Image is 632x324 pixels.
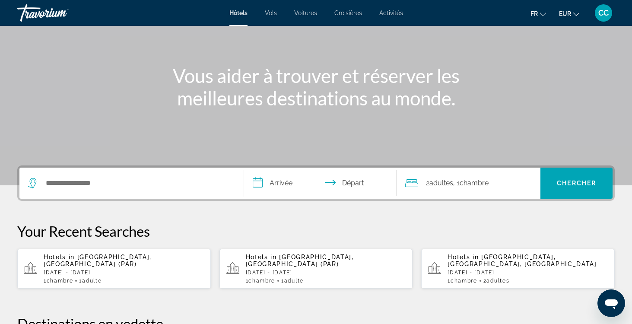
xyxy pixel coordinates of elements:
span: Hotels in [246,254,277,260]
p: [DATE] - [DATE] [448,270,608,276]
span: Chambre [248,278,275,284]
a: Croisières [334,10,362,16]
span: Hotels in [44,254,75,260]
span: 1 [44,278,73,284]
span: Chambre [460,179,489,187]
div: Search widget [19,168,613,199]
span: 2 [483,278,509,284]
p: Your Recent Searches [17,222,615,240]
h1: Vous aider à trouver et réserver les meilleures destinations au monde. [154,64,478,109]
a: Vols [265,10,277,16]
span: Chambre [47,278,73,284]
p: [DATE] - [DATE] [246,270,406,276]
span: 1 [281,278,304,284]
span: , 1 [453,177,489,189]
button: Hotels in [GEOGRAPHIC_DATA], [GEOGRAPHIC_DATA] (PAR)[DATE] - [DATE]1Chambre1Adulte [219,248,413,289]
button: User Menu [592,4,615,22]
a: Activités [379,10,403,16]
button: Search [540,168,613,199]
button: Change language [530,7,546,20]
iframe: Bouton de lancement de la fenêtre de messagerie [597,289,625,317]
span: [GEOGRAPHIC_DATA], [GEOGRAPHIC_DATA] (PAR) [246,254,354,267]
span: fr [530,10,538,17]
a: Hôtels [229,10,248,16]
span: Chercher [557,180,596,187]
span: [GEOGRAPHIC_DATA], [GEOGRAPHIC_DATA], [GEOGRAPHIC_DATA] [448,254,597,267]
button: Travelers: 2 adults, 0 children [397,168,540,199]
span: 1 [246,278,275,284]
span: Adultes [429,179,453,187]
a: Travorium [17,2,104,24]
span: EUR [559,10,571,17]
span: Adulte [284,278,304,284]
span: [GEOGRAPHIC_DATA], [GEOGRAPHIC_DATA] (PAR) [44,254,152,267]
p: [DATE] - [DATE] [44,270,204,276]
span: CC [598,9,609,17]
span: Adultes [486,278,509,284]
button: Hotels in [GEOGRAPHIC_DATA], [GEOGRAPHIC_DATA] (PAR)[DATE] - [DATE]1Chambre1Adulte [17,248,211,289]
button: Change currency [559,7,579,20]
button: Select check in and out date [244,168,397,199]
span: 2 [426,177,453,189]
span: Hotels in [448,254,479,260]
span: 1 [79,278,102,284]
button: Hotels in [GEOGRAPHIC_DATA], [GEOGRAPHIC_DATA], [GEOGRAPHIC_DATA][DATE] - [DATE]1Chambre2Adultes [421,248,615,289]
span: Adulte [82,278,102,284]
a: Voitures [294,10,317,16]
input: Search hotel destination [45,177,231,190]
span: Chambre [451,278,477,284]
span: 1 [448,278,477,284]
